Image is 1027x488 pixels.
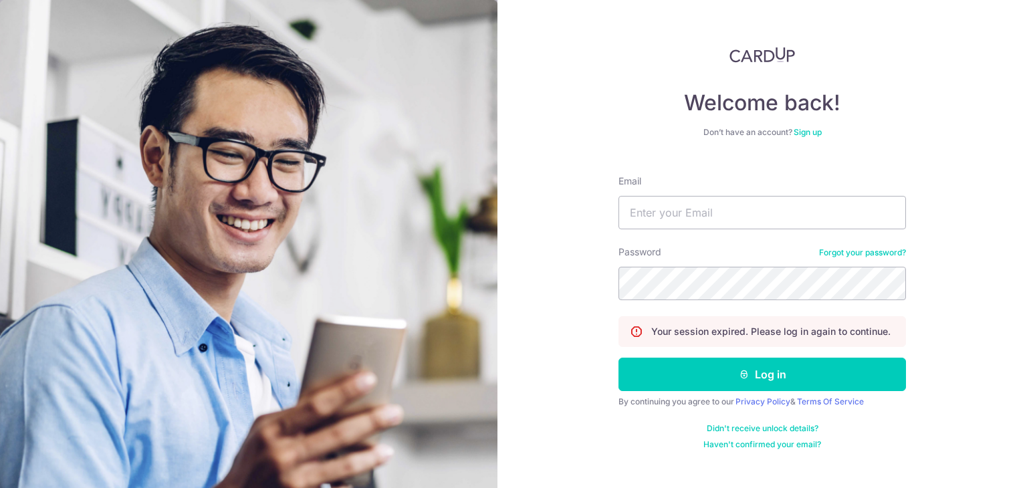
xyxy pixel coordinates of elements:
[618,358,906,391] button: Log in
[794,127,822,137] a: Sign up
[618,396,906,407] div: By continuing you agree to our &
[729,47,795,63] img: CardUp Logo
[651,325,891,338] p: Your session expired. Please log in again to continue.
[707,423,818,434] a: Didn't receive unlock details?
[618,90,906,116] h4: Welcome back!
[618,196,906,229] input: Enter your Email
[618,127,906,138] div: Don’t have an account?
[797,396,864,406] a: Terms Of Service
[618,174,641,188] label: Email
[618,245,661,259] label: Password
[819,247,906,258] a: Forgot your password?
[735,396,790,406] a: Privacy Policy
[703,439,821,450] a: Haven't confirmed your email?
